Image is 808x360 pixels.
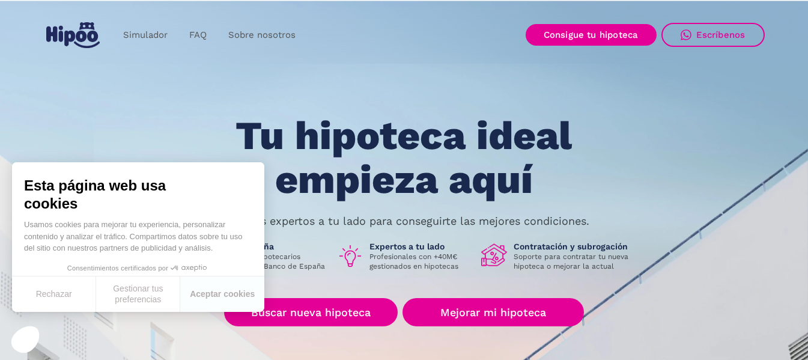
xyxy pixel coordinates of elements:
[112,23,178,47] a: Simulador
[178,23,217,47] a: FAQ
[217,23,306,47] a: Sobre nosotros
[369,241,472,252] h1: Expertos a tu lado
[661,23,765,47] a: Escríbenos
[526,24,657,46] a: Consigue tu hipoteca
[44,17,103,53] a: home
[696,29,746,40] div: Escríbenos
[204,241,327,252] h1: Banco de España
[514,241,637,252] h1: Contratación y subrogación
[176,114,631,201] h1: Tu hipoteca ideal empieza aquí
[402,298,583,326] a: Mejorar mi hipoteca
[204,252,327,271] p: Intermediarios hipotecarios regulados por el Banco de España
[219,216,589,226] p: Nuestros expertos a tu lado para conseguirte las mejores condiciones.
[224,298,398,326] a: Buscar nueva hipoteca
[369,252,472,271] p: Profesionales con +40M€ gestionados en hipotecas
[514,252,637,271] p: Soporte para contratar tu nueva hipoteca o mejorar la actual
